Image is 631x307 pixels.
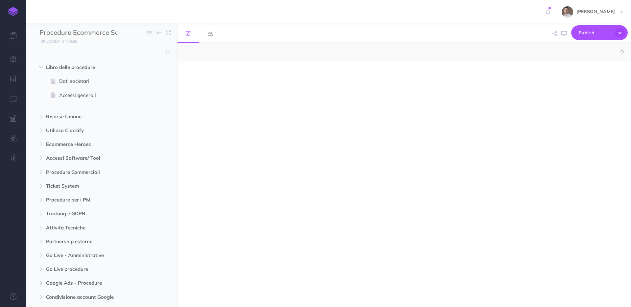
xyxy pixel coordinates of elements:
[59,77,138,85] span: Dati societari
[46,196,129,204] span: Procedure per i PM
[46,265,129,273] span: Go Live procedure
[573,9,618,14] span: [PERSON_NAME]
[46,279,129,287] span: Google Ads - Procedure
[46,238,129,246] span: Partnership esterne
[46,154,129,162] span: Accessi Software/ Tool
[46,210,129,218] span: Tracking e GDPR
[46,224,129,232] span: Attività Tecniche
[46,168,129,176] span: Procedure Commerciali
[39,28,117,38] input: Documentation Name
[59,91,138,99] span: Accessi generali
[46,251,129,259] span: Go Live - Amministrative
[46,127,129,134] span: Utilizzo Clockify
[562,6,573,18] img: AEZThVKanzpt9oqo7RV1g9KDuIcEOz92KAXfEMgc.jpeg
[579,28,612,38] span: Publish
[46,140,129,148] span: Ecommerce Heroes
[8,7,18,16] img: logo-mark.svg
[26,38,83,44] a: [URL][DOMAIN_NAME]
[46,113,129,121] span: Risorse Umane
[571,25,628,40] button: Publish
[46,182,129,190] span: Ticket System
[46,293,129,301] span: Condivisione account Google
[39,39,77,44] small: [URL][DOMAIN_NAME]
[39,46,162,58] input: Search
[46,63,129,71] span: Libro delle procedure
